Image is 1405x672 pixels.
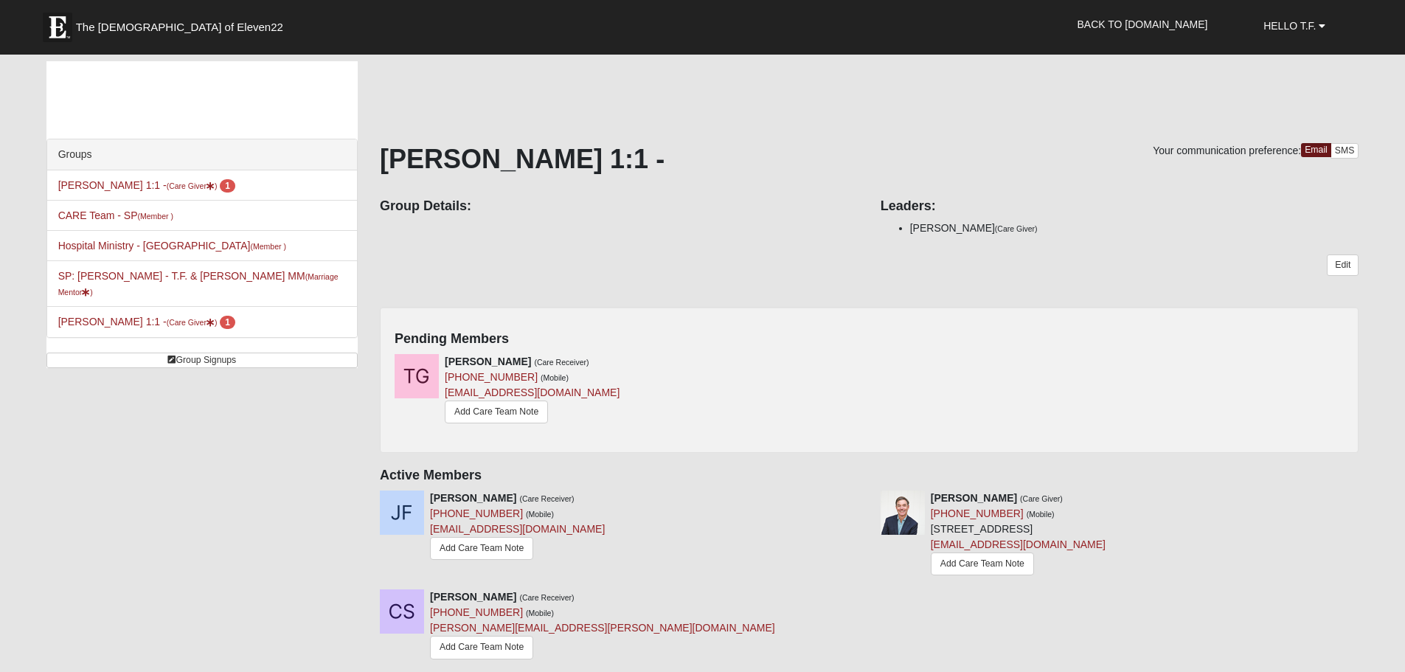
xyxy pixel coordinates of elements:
strong: [PERSON_NAME] [430,492,516,504]
span: Hello T.F. [1263,20,1316,32]
a: [PHONE_NUMBER] [445,371,538,383]
small: (Member ) [250,242,285,251]
h1: [PERSON_NAME] 1:1 - [380,143,1359,175]
a: Add Care Team Note [445,401,548,423]
li: [PERSON_NAME] [910,221,1359,236]
a: [PHONE_NUMBER] [430,606,523,618]
a: Add Care Team Note [430,537,533,560]
small: (Mobile) [526,510,554,519]
a: Hello T.F. [1252,7,1336,44]
h4: Group Details: [380,198,858,215]
h4: Leaders: [881,198,1359,215]
small: (Care Giver) [1020,494,1063,503]
small: (Care Receiver) [519,593,574,602]
a: Hospital Ministry - [GEOGRAPHIC_DATA](Member ) [58,240,286,252]
a: [PERSON_NAME][EMAIL_ADDRESS][PERSON_NAME][DOMAIN_NAME] [430,622,775,634]
a: Back to [DOMAIN_NAME] [1066,6,1219,43]
a: [EMAIL_ADDRESS][DOMAIN_NAME] [931,538,1106,550]
small: (Mobile) [526,609,554,617]
a: CARE Team - SP(Member ) [58,209,173,221]
span: Your communication preference: [1153,145,1301,156]
span: The [DEMOGRAPHIC_DATA] of Eleven22 [76,20,283,35]
a: SMS [1331,143,1359,159]
a: [PHONE_NUMBER] [430,508,523,519]
div: [STREET_ADDRESS] [931,491,1106,579]
a: Add Care Team Note [430,636,533,659]
a: [EMAIL_ADDRESS][DOMAIN_NAME] [430,523,605,535]
small: (Care Receiver) [519,494,574,503]
a: Email [1301,143,1331,157]
a: Edit [1327,254,1359,276]
div: Groups [47,139,357,170]
small: (Mobile) [541,373,569,382]
small: (Member ) [138,212,173,221]
small: (Care Giver ) [167,181,218,190]
h4: Pending Members [395,331,1344,347]
a: Group Signups [46,353,358,368]
span: number of pending members [220,179,235,193]
small: (Care Giver ) [167,318,218,327]
strong: [PERSON_NAME] [430,591,516,603]
img: Eleven22 logo [43,13,72,42]
a: Add Care Team Note [931,553,1034,575]
a: [PHONE_NUMBER] [931,508,1024,519]
a: [EMAIL_ADDRESS][DOMAIN_NAME] [445,387,620,398]
small: (Marriage Mentor ) [58,272,339,297]
h4: Active Members [380,468,1359,484]
small: (Mobile) [1027,510,1055,519]
small: (Care Giver) [995,224,1038,233]
span: number of pending members [220,316,235,329]
small: (Care Receiver) [534,358,589,367]
strong: [PERSON_NAME] [931,492,1017,504]
a: SP: [PERSON_NAME] - T.F. & [PERSON_NAME] MM(Marriage Mentor) [58,270,339,297]
strong: [PERSON_NAME] [445,356,531,367]
a: [PERSON_NAME] 1:1 -(Care Giver) 1 [58,316,235,328]
a: The [DEMOGRAPHIC_DATA] of Eleven22 [35,5,330,42]
a: [PERSON_NAME] 1:1 -(Care Giver) 1 [58,179,235,191]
